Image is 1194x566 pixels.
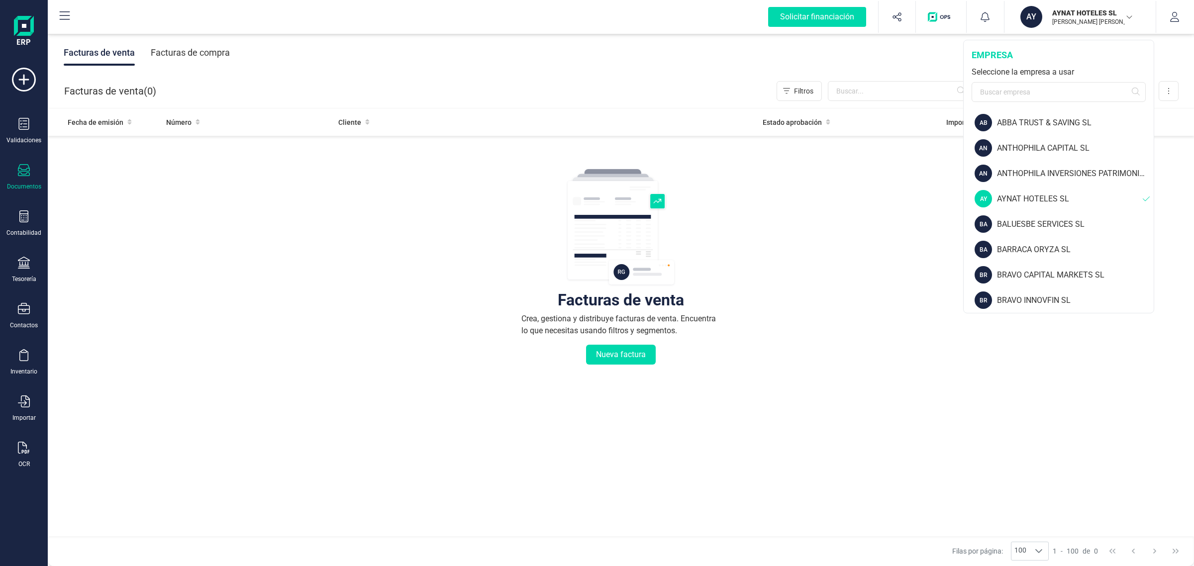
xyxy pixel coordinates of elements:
button: Logo de OPS [922,1,960,33]
span: 100 [1067,546,1079,556]
span: Fecha de emisión [68,117,123,127]
div: Inventario [10,368,37,376]
button: Next Page [1145,542,1164,561]
div: Importar [12,414,36,422]
div: BRAVO INNOVFIN SL [997,294,1154,306]
div: BALUESBE SERVICES SL [997,218,1154,230]
div: BARRACA ORYZA SL [997,244,1154,256]
div: Validaciones [6,136,41,144]
div: AY [975,190,992,207]
input: Buscar... [828,81,971,101]
div: Facturas de venta [64,40,135,66]
div: AN [975,165,992,182]
div: AY [1020,6,1042,28]
input: Buscar empresa [972,82,1146,102]
button: Solicitar financiación [756,1,878,33]
img: img-empty-table.svg [566,168,676,287]
div: Solicitar financiación [768,7,866,27]
button: First Page [1103,542,1122,561]
img: Logo de OPS [928,12,954,22]
span: Cliente [338,117,361,127]
div: BA [975,215,992,233]
div: Facturas de venta [558,295,684,305]
div: AYNAT HOTELES SL [997,193,1143,205]
div: ABBA TRUST & SAVING SL [997,117,1154,129]
div: Seleccione la empresa a usar [972,66,1146,78]
div: - [1053,546,1098,556]
div: Documentos [7,183,41,190]
div: AB [975,114,992,131]
span: Estado aprobación [763,117,822,127]
div: Filas por página: [952,542,1049,561]
span: de [1083,546,1090,556]
span: 100 [1011,542,1029,560]
div: Contabilidad [6,229,41,237]
div: Facturas de compra [151,40,230,66]
div: BR [975,291,992,309]
span: Importe [946,117,971,127]
p: AYNAT HOTELES SL [1052,8,1132,18]
div: Crea, gestiona y distribuye facturas de venta. Encuentra lo que necesitas usando filtros y segmen... [521,313,720,337]
button: Filtros [777,81,822,101]
span: Filtros [794,86,813,96]
div: BRAVO CAPITAL MARKETS SL [997,269,1154,281]
div: OCR [18,460,30,468]
div: Tesorería [12,275,36,283]
div: BR [975,266,992,283]
div: AN [975,139,992,157]
button: AYAYNAT HOTELES SL[PERSON_NAME] [PERSON_NAME] [1016,1,1144,33]
img: Logo Finanedi [14,16,34,48]
button: Last Page [1166,542,1185,561]
button: Previous Page [1124,542,1143,561]
div: Facturas de venta ( ) [64,81,156,101]
span: 0 [1094,546,1098,556]
div: ANTHOPHILA CAPITAL SL [997,142,1154,154]
div: Contactos [10,321,38,329]
span: 0 [147,84,153,98]
button: Nueva factura [586,345,656,365]
div: empresa [972,48,1146,62]
p: [PERSON_NAME] [PERSON_NAME] [1052,18,1132,26]
span: Número [166,117,192,127]
div: BA [975,241,992,258]
span: 1 [1053,546,1057,556]
div: ANTHOPHILA INVERSIONES PATRIMONIALES SL [997,168,1154,180]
